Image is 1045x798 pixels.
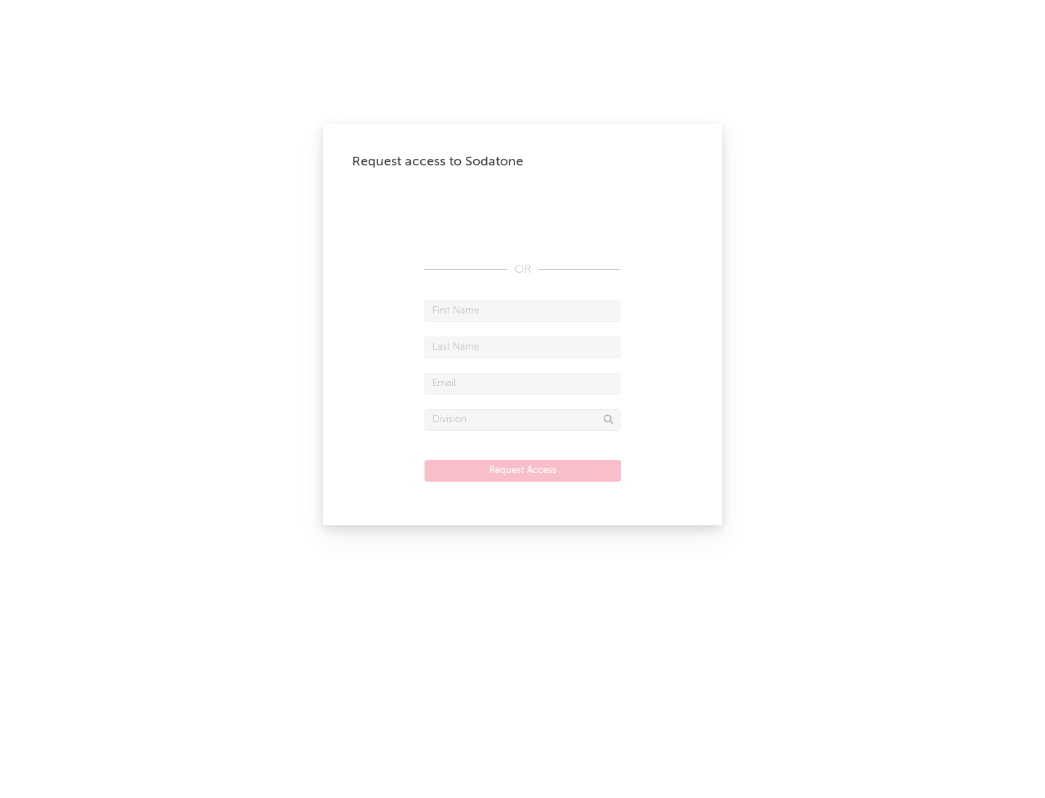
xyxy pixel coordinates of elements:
div: Request access to Sodatone [352,153,693,170]
input: Last Name [425,337,620,358]
input: First Name [425,300,620,322]
button: Request Access [425,460,621,482]
input: Division [425,409,620,431]
div: OR [425,261,620,279]
input: Email [425,373,620,395]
